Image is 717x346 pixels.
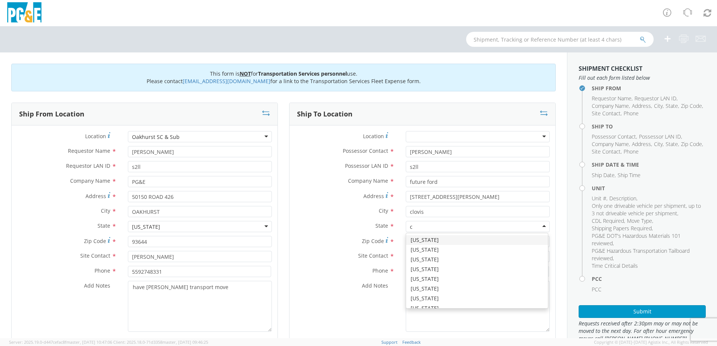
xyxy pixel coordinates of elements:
span: Zip Code [84,237,106,245]
span: Server: 2025.19.0-d447cefac8f [9,339,112,345]
span: Phone [94,267,110,274]
div: [US_STATE] [406,235,547,245]
div: [US_STATE] [406,294,547,303]
span: Company Name [592,102,629,109]
span: Only one driveable vehicle per shipment, up to 3 not driveable vehicle per shipment [592,202,701,217]
span: Move Type [627,217,652,224]
li: , [592,202,704,217]
span: Add Notes [362,282,388,289]
div: Oakhurst SC & Sub [132,133,180,141]
div: [US_STATE] [406,303,547,313]
li: , [592,195,607,202]
span: State [97,222,110,229]
a: Support [381,339,397,345]
span: Requestor Name [592,95,631,102]
span: master, [DATE] 10:47:06 [66,339,112,345]
span: Address [85,192,106,200]
h4: PCC [592,276,706,282]
span: State [666,140,678,148]
span: Site Contact [592,148,621,155]
span: Unit # [592,195,606,202]
span: Zip Code [362,237,384,245]
div: [US_STATE] [406,274,547,284]
span: Possessor LAN ID [345,162,388,169]
span: Site Contact [358,252,388,259]
li: , [592,148,622,155]
li: , [592,140,630,148]
div: [US_STATE] [406,245,547,255]
span: Possessor Contact [592,133,636,140]
div: [US_STATE] [132,223,160,231]
span: PCC [592,286,601,293]
h4: Unit [592,185,706,191]
li: , [666,140,679,148]
span: Location [85,133,106,140]
li: , [592,110,622,117]
span: Site Contact [80,252,110,259]
li: , [592,217,625,225]
span: Phone [624,110,639,117]
span: Shipping Papers Required [592,225,652,232]
h4: Ship From [592,85,706,91]
span: Company Name [348,177,388,184]
li: , [681,140,703,148]
span: Requestor LAN ID [634,95,676,102]
li: , [592,133,637,140]
span: Ship Date [592,172,615,179]
strong: Shipment Checklist [579,64,642,73]
span: Requestor LAN ID [66,162,110,169]
span: Add Notes [84,282,110,289]
h4: Ship To [592,124,706,129]
input: Shipment, Tracking or Reference Number (at least 4 chars) [466,32,654,47]
b: Transportation Services personnel [258,70,347,77]
span: Description [609,195,636,202]
span: Address [632,140,651,148]
span: Address [363,192,384,200]
span: Zip Code [681,102,702,109]
span: Possessor LAN ID [639,133,681,140]
span: PG&E Hazardous Transportation Tailboard reviewed [592,247,690,262]
li: , [592,225,653,232]
u: NOT [240,70,251,77]
h3: Ship To Location [297,110,352,118]
li: , [632,140,652,148]
span: Requests received after 2:30pm may or may not be moved to the next day. For after hour emergency ... [579,320,706,342]
span: City [654,140,663,148]
div: This form is for use. Please contact for a link to the Transportation Services Fleet Expense form. [11,64,556,91]
span: Time Critical Details [592,262,638,269]
span: Client: 2025.18.0-71d3358 [113,339,208,345]
li: , [609,195,637,202]
h3: Ship From Location [19,110,84,118]
span: Zip Code [681,140,702,148]
li: , [654,102,664,110]
span: State [375,222,388,229]
span: Phone [624,148,639,155]
span: City [654,102,663,109]
div: [US_STATE] [406,264,547,274]
li: , [632,102,652,110]
span: Location [363,133,384,140]
span: Copyright © [DATE]-[DATE] Agistix Inc., All Rights Reserved [594,339,708,345]
span: Fill out each form listed below [579,74,706,82]
button: Submit [579,305,706,318]
span: Phone [372,267,388,274]
span: Ship Time [618,172,640,179]
li: , [627,217,653,225]
span: Possessor Contact [343,147,388,154]
span: Site Contact [592,110,621,117]
span: City [101,207,110,214]
span: State [666,102,678,109]
li: , [592,172,616,179]
span: CDL Required [592,217,624,224]
div: [US_STATE] [406,255,547,264]
li: , [681,102,703,110]
li: , [592,247,704,262]
a: [EMAIL_ADDRESS][DOMAIN_NAME] [183,78,270,85]
img: pge-logo-06675f144f4cfa6a6814.png [6,2,43,24]
li: , [639,133,682,140]
li: , [592,232,704,247]
h4: Ship Date & Time [592,162,706,167]
li: , [634,95,678,102]
span: PG&E DOT's Hazardous Materials 101 reviewed [592,232,681,247]
span: Requestor Name [68,147,110,154]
